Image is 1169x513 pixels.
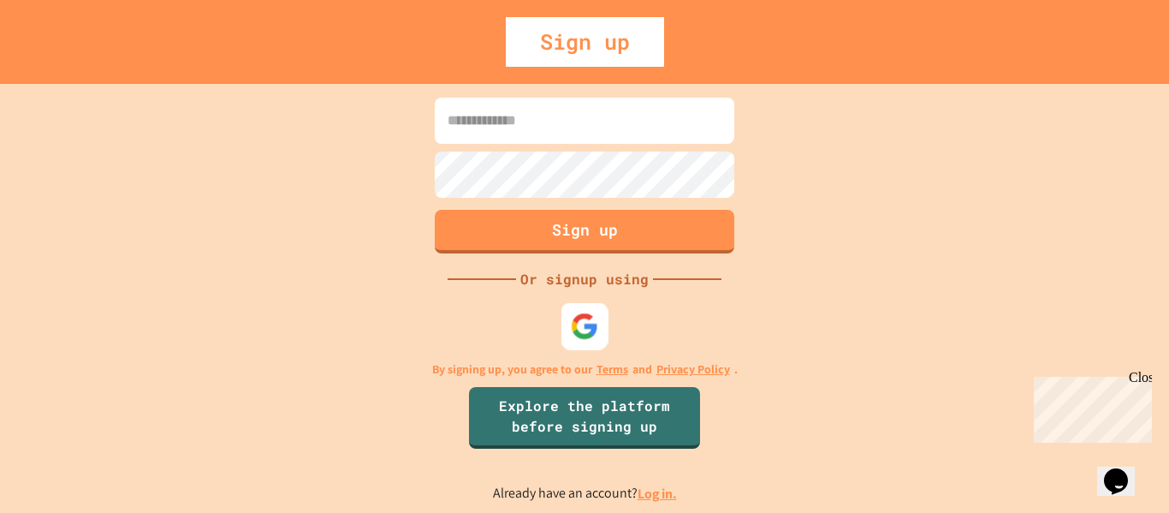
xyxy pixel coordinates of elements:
a: Explore the platform before signing up [469,387,700,449]
div: Chat with us now!Close [7,7,118,109]
div: Or signup using [516,269,653,289]
div: Sign up [506,17,664,67]
img: google-icon.svg [571,312,599,340]
a: Log in. [638,485,677,503]
button: Sign up [435,210,734,254]
a: Terms [596,361,628,379]
iframe: chat widget [1097,444,1152,496]
iframe: chat widget [1027,370,1152,443]
p: Already have an account? [493,483,677,504]
p: By signing up, you agree to our and . [432,361,738,379]
a: Privacy Policy [656,361,730,379]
